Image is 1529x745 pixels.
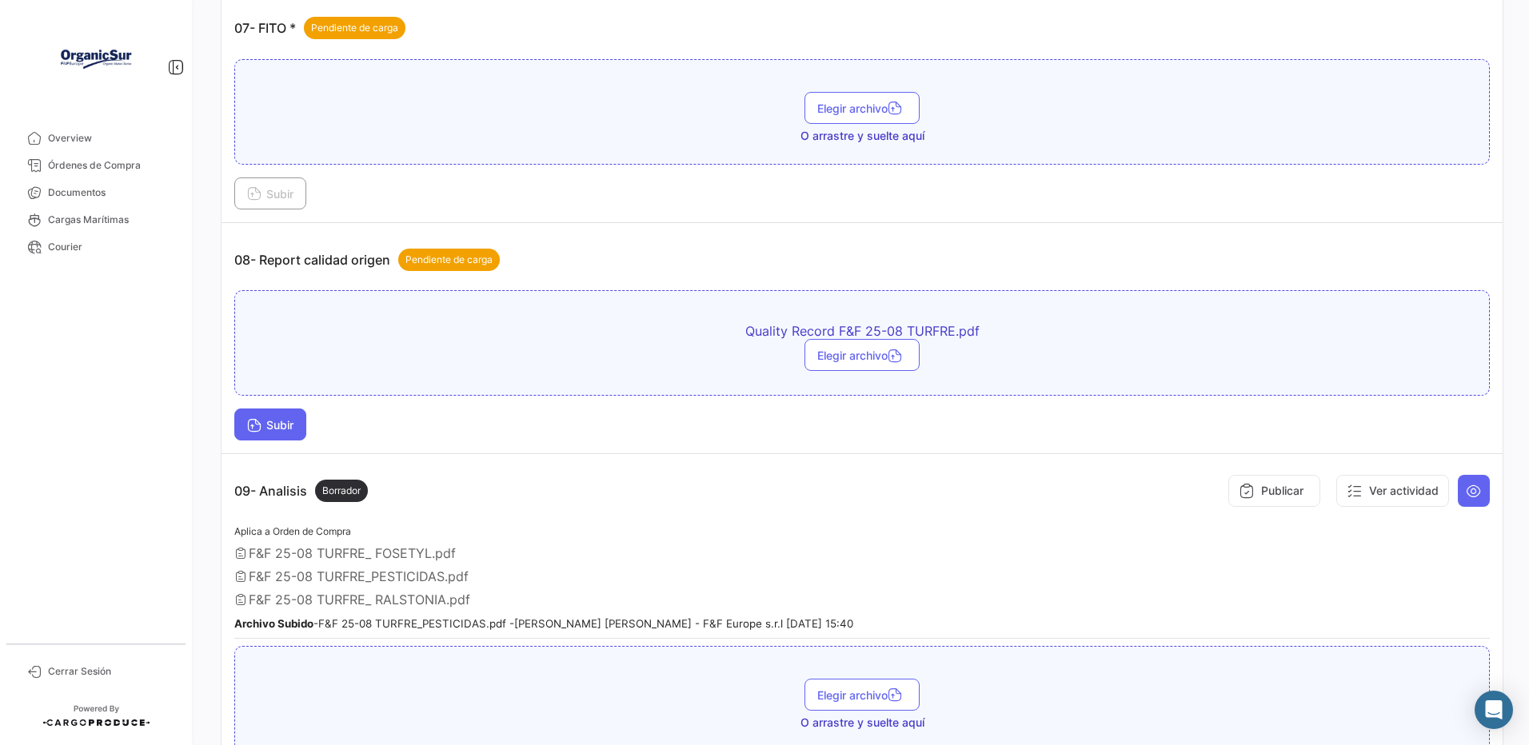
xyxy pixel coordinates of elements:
button: Elegir archivo [804,339,920,371]
b: Archivo Subido [234,617,313,630]
span: Aplica a Orden de Compra [234,525,351,537]
button: Ver actividad [1336,475,1449,507]
span: Pendiente de carga [405,253,493,267]
img: Logo+OrganicSur.png [56,19,136,99]
span: F&F 25-08 TURFRE_ FOSETYL.pdf [249,545,456,561]
span: Overview [48,131,173,145]
a: Courier [13,233,179,261]
button: Elegir archivo [804,92,920,124]
a: Cargas Marítimas [13,206,179,233]
span: Courier [48,240,173,254]
span: Elegir archivo [817,102,907,115]
span: Elegir archivo [817,688,907,702]
span: F&F 25-08 TURFRE_PESTICIDAS.pdf [249,568,469,584]
span: Cerrar Sesión [48,664,173,679]
span: Quality Record F&F 25-08 TURFRE.pdf [582,323,1142,339]
div: Abrir Intercom Messenger [1475,691,1513,729]
span: Subir [247,187,293,201]
span: Pendiente de carga [311,21,398,35]
span: Documentos [48,185,173,200]
span: Cargas Marítimas [48,213,173,227]
span: O arrastre y suelte aquí [800,128,924,144]
p: 09- Analisis [234,480,368,502]
span: F&F 25-08 TURFRE_ RALSTONIA.pdf [249,592,470,608]
span: Subir [247,418,293,432]
a: Documentos [13,179,179,206]
button: Subir [234,408,306,440]
span: O arrastre y suelte aquí [800,715,924,731]
span: Borrador [322,484,361,498]
span: Órdenes de Compra [48,158,173,173]
span: Elegir archivo [817,349,907,362]
small: - F&F 25-08 TURFRE_PESTICIDAS.pdf - [PERSON_NAME] [PERSON_NAME] - F&F Europe s.r.l [DATE] 15:40 [234,617,853,630]
p: 07- FITO * [234,17,405,39]
a: Órdenes de Compra [13,152,179,179]
button: Subir [234,177,306,209]
button: Elegir archivo [804,679,920,711]
button: Publicar [1228,475,1320,507]
p: 08- Report calidad origen [234,249,500,271]
a: Overview [13,125,179,152]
